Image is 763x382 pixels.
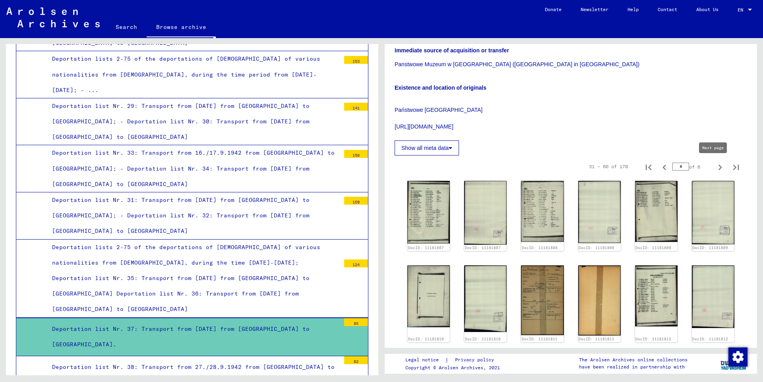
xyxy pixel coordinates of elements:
div: 124 [344,259,368,267]
div: 85 [344,318,368,326]
button: Last page [728,159,744,175]
img: Change consent [728,347,748,367]
img: 001.jpg [521,181,564,242]
a: DocID: 11181809 [692,246,728,250]
img: 002.jpg [578,181,621,243]
img: 002.jpg [464,265,507,332]
a: DocID: 11181812 [635,337,671,341]
b: Existence and location of originals [395,84,486,91]
p: Panstwowe Muzeum w [GEOGRAPHIC_DATA] ([GEOGRAPHIC_DATA] in [GEOGRAPHIC_DATA]) [395,60,747,69]
p: Państwowe [GEOGRAPHIC_DATA] [URL][DOMAIN_NAME] [395,98,747,131]
div: 82 [344,356,368,364]
img: 001.jpg [407,265,450,327]
img: 001.jpg [635,265,678,326]
img: 001.jpg [407,181,450,244]
img: 001.jpg [635,181,678,242]
div: 141 [344,103,368,111]
img: 002.jpg [464,181,507,245]
a: DocID: 11181811 [522,337,558,341]
div: Deportation list Nr. 31: Transport from [DATE] from [GEOGRAPHIC_DATA] to [GEOGRAPHIC_DATA]; - Dep... [46,192,340,239]
div: 31 – 60 of 170 [589,163,628,170]
div: 156 [344,150,368,158]
a: DocID: 11181809 [635,246,671,250]
div: Deportation lists 2-75 of the deportations of [DEMOGRAPHIC_DATA] of various nationalities from [D... [46,51,340,98]
div: of 6 [672,163,712,171]
button: First page [641,159,656,175]
a: DocID: 11181812 [692,337,728,341]
img: 002.jpg [578,265,621,336]
button: Next page [712,159,728,175]
button: Show all meta data [395,140,459,155]
a: DocID: 11181810 [408,337,444,341]
div: 153 [344,56,368,64]
div: 159 [344,197,368,205]
a: DocID: 11181810 [465,337,501,341]
a: Legal notice [405,356,445,364]
a: DocID: 11181807 [465,246,501,250]
p: have been realized in partnership with [579,363,687,370]
a: Search [106,17,147,36]
a: Browse archive [147,17,216,38]
div: | [405,356,504,364]
img: 001.jpg [521,265,564,335]
p: The Arolsen Archives online collections [579,356,687,363]
a: Privacy policy [449,356,504,364]
div: Deportation list Nr. 29: Transport from [DATE] from [GEOGRAPHIC_DATA] to [GEOGRAPHIC_DATA]; - Dep... [46,98,340,145]
img: yv_logo.png [719,353,749,373]
p: Copyright © Arolsen Archives, 2021 [405,364,504,371]
a: DocID: 11181807 [408,246,444,250]
div: Deportation lists 2-75 of the deportations of [DEMOGRAPHIC_DATA] of various nationalities from [D... [46,240,340,317]
div: Deportation list Nr. 33: Transport from 16./17.9.1942 from [GEOGRAPHIC_DATA] to [GEOGRAPHIC_DATA]... [46,145,340,192]
a: DocID: 11181811 [579,337,614,341]
span: EN [738,7,746,13]
div: Deportation list Nr. 37: Transport from [DATE] from [GEOGRAPHIC_DATA] to [GEOGRAPHIC_DATA]. [46,321,340,352]
img: 002.jpg [692,265,734,328]
button: Previous page [656,159,672,175]
b: Immediate source of acquisition or transfer [395,47,509,54]
a: DocID: 11181808 [579,246,614,250]
img: Arolsen_neg.svg [6,8,100,27]
a: DocID: 11181808 [522,246,558,250]
img: 002.jpg [692,181,734,244]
